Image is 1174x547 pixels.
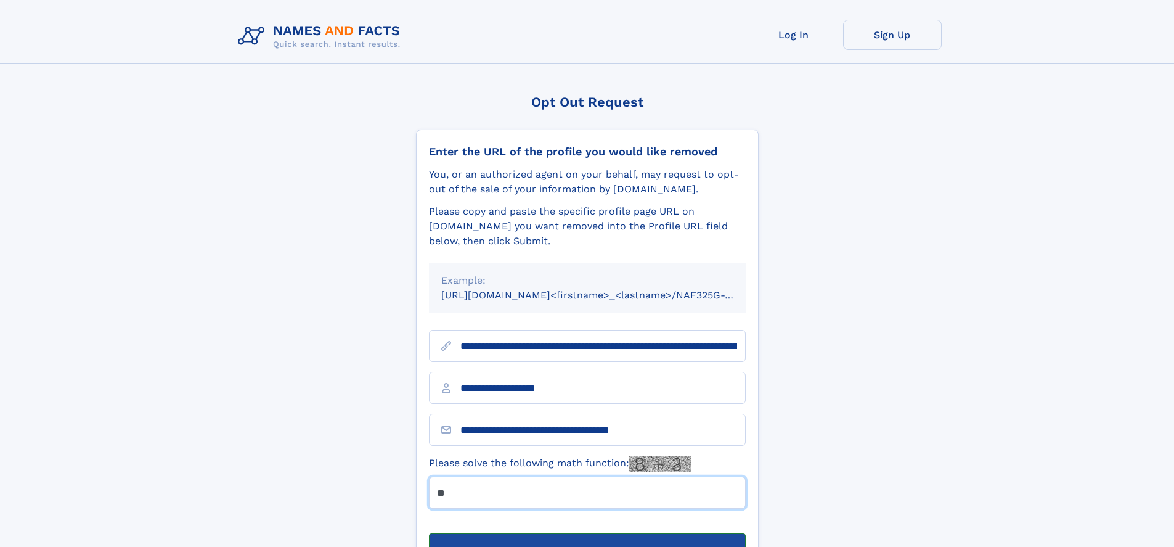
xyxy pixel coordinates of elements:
[429,167,746,197] div: You, or an authorized agent on your behalf, may request to opt-out of the sale of your informatio...
[441,289,769,301] small: [URL][DOMAIN_NAME]<firstname>_<lastname>/NAF325G-xxxxxxxx
[233,20,410,53] img: Logo Names and Facts
[441,273,733,288] div: Example:
[416,94,759,110] div: Opt Out Request
[429,145,746,158] div: Enter the URL of the profile you would like removed
[744,20,843,50] a: Log In
[429,456,691,472] label: Please solve the following math function:
[843,20,942,50] a: Sign Up
[429,204,746,249] div: Please copy and paste the specific profile page URL on [DOMAIN_NAME] you want removed into the Pr...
